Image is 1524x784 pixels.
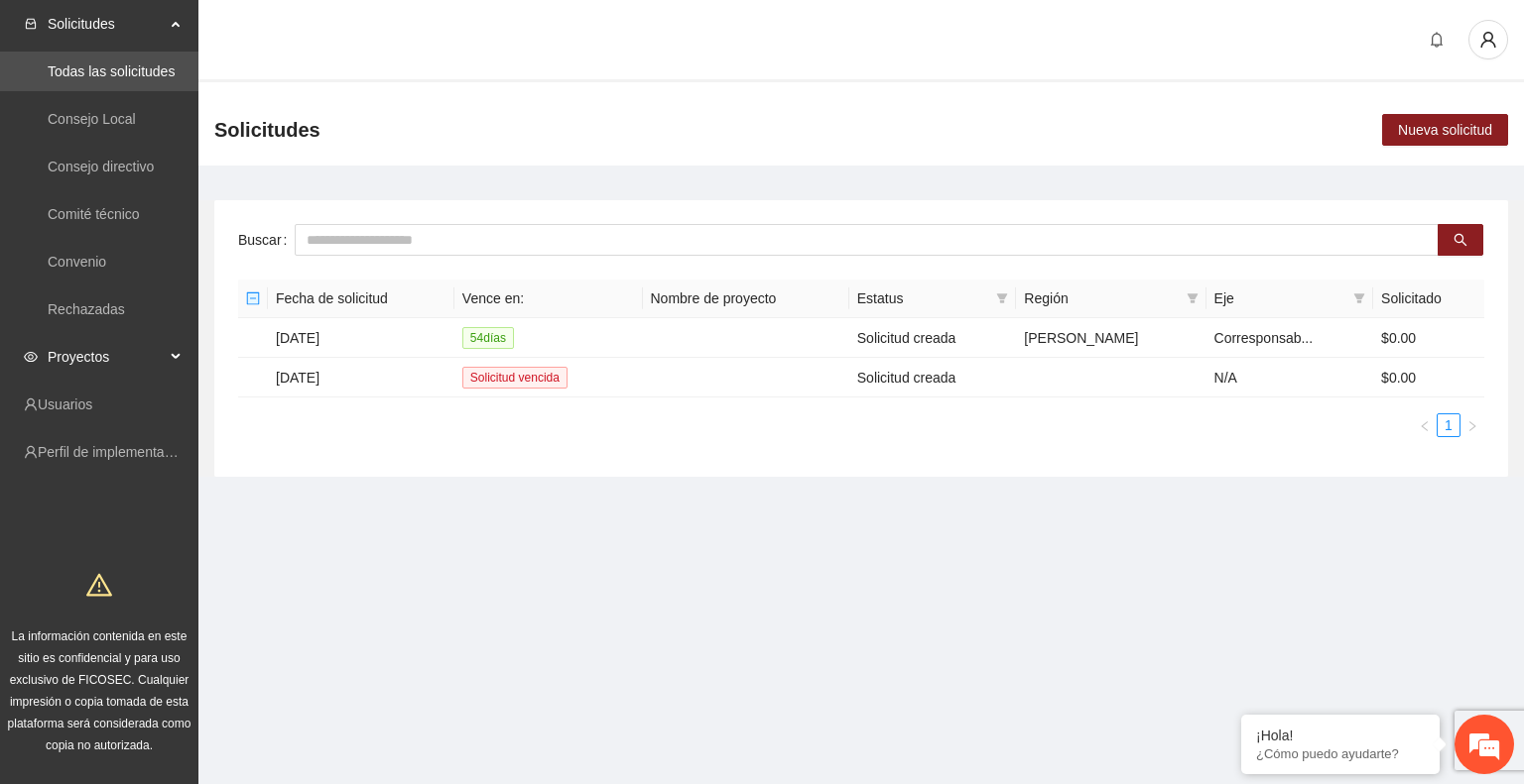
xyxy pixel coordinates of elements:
span: La información contenida en este sitio es confidencial y para uso exclusivo de FICOSEC. Cualquier... [8,629,191,752]
a: Perfil de implementadora [38,444,192,460]
a: Convenio [48,254,106,270]
a: 1 [1438,414,1460,436]
td: Solicitud creada [849,318,1017,358]
div: ¡Hola! [1256,728,1425,743]
span: 54 día s [462,327,514,349]
th: Solicitado [1373,280,1484,318]
div: Minimizar ventana de chat en vivo [325,10,373,57]
span: Nueva solicitud [1398,119,1492,141]
span: Solicitudes [48,4,165,44]
td: [DATE] [268,318,454,358]
button: user [1468,20,1508,59]
p: ¿Cómo puedo ayudarte? [1256,746,1425,761]
td: [PERSON_NAME] [1016,318,1206,358]
span: eye [24,350,38,364]
div: Chatee con nosotros ahora [103,101,333,127]
span: inbox [24,17,38,31]
span: Corresponsab... [1214,330,1314,346]
span: left [1419,420,1431,432]
span: minus-square [246,291,260,305]
a: Todas las solicitudes [48,63,175,79]
span: user [1469,31,1507,49]
li: Next Page [1460,413,1484,437]
span: Estamos en línea. [115,265,274,465]
span: filter [1183,283,1203,313]
span: Estatus [857,287,989,309]
a: Consejo Local [48,111,136,127]
button: search [1438,224,1483,256]
textarea: Escriba su mensaje y pulse “Intro” [10,541,378,611]
button: Nueva solicitud [1382,114,1508,146]
a: Comité técnico [48,206,140,222]
span: Solicitud vencida [462,367,568,389]
span: Solicitudes [214,114,320,146]
td: N/A [1206,358,1374,397]
span: filter [1349,283,1369,313]
a: Consejo directivo [48,159,154,174]
span: bell [1422,32,1452,48]
th: Vence en: [454,280,643,318]
td: Solicitud creada [849,358,1017,397]
button: left [1413,413,1437,437]
td: $0.00 [1373,358,1484,397]
span: Región [1024,287,1178,309]
span: warning [86,572,112,598]
td: $0.00 [1373,318,1484,358]
button: bell [1421,24,1453,56]
span: Eje [1214,287,1346,309]
span: Proyectos [48,337,165,377]
span: filter [996,292,1008,304]
td: [DATE] [268,358,454,397]
span: search [1454,233,1467,249]
span: filter [1353,292,1365,304]
button: right [1460,413,1484,437]
th: Nombre de proyecto [643,280,849,318]
label: Buscar [238,224,295,256]
span: filter [992,283,1012,313]
a: Usuarios [38,396,92,412]
span: filter [1187,292,1199,304]
span: right [1466,420,1478,432]
th: Fecha de solicitud [268,280,454,318]
li: 1 [1437,413,1460,437]
li: Previous Page [1413,413,1437,437]
a: Rechazadas [48,301,125,317]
